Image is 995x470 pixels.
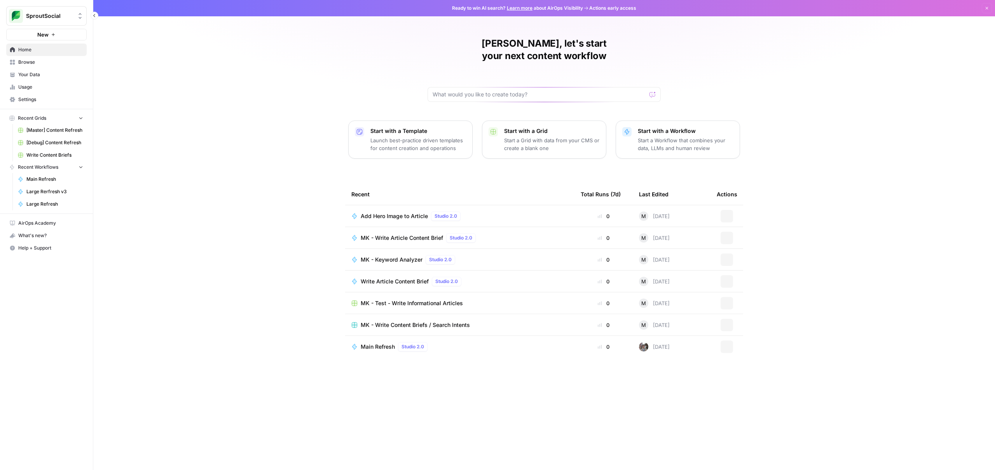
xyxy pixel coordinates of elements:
[18,46,83,53] span: Home
[14,198,87,210] a: Large Refresh
[641,212,646,220] span: M
[6,93,87,106] a: Settings
[638,127,733,135] p: Start with a Workflow
[482,121,606,159] button: Start with a GridStart a Grid with data from your CMS or create a blank one
[370,127,466,135] p: Start with a Template
[581,183,621,205] div: Total Runs (7d)
[351,255,568,264] a: MK - Keyword AnalyzerStudio 2.0
[351,233,568,243] a: MK - Write Article Content BriefStudio 2.0
[361,299,463,307] span: MK - Test - Write Informational Articles
[26,12,73,20] span: SproutSocial
[14,124,87,136] a: [Master] Content Refresh
[351,342,568,351] a: Main RefreshStudio 2.0
[26,188,83,195] span: Large Rerfresh v3
[401,343,424,350] span: Studio 2.0
[435,213,457,220] span: Studio 2.0
[361,343,395,351] span: Main Refresh
[26,201,83,208] span: Large Refresh
[14,173,87,185] a: Main Refresh
[14,149,87,161] a: Write Content Briefs
[14,185,87,198] a: Large Rerfresh v3
[361,278,429,285] span: Write Article Content Brief
[351,183,568,205] div: Recent
[351,299,568,307] a: MK - Test - Write Informational Articles
[639,183,669,205] div: Last Edited
[641,256,646,264] span: M
[6,68,87,81] a: Your Data
[641,321,646,329] span: M
[6,229,87,242] button: What's new?
[428,37,661,62] h1: [PERSON_NAME], let's start your next content workflow
[616,121,740,159] button: Start with a WorkflowStart a Workflow that combines your data, LLMs and human review
[18,220,83,227] span: AirOps Academy
[26,139,83,146] span: [Debug] Content Refresh
[14,136,87,149] a: [Debug] Content Refresh
[6,242,87,254] button: Help + Support
[6,56,87,68] a: Browse
[639,342,670,351] div: [DATE]
[639,233,670,243] div: [DATE]
[26,127,83,134] span: [Master] Content Refresh
[18,164,58,171] span: Recent Workflows
[435,278,458,285] span: Studio 2.0
[351,277,568,286] a: Write Article Content BriefStudio 2.0
[581,299,627,307] div: 0
[18,96,83,103] span: Settings
[581,212,627,220] div: 0
[589,5,636,12] span: Actions early access
[7,230,86,241] div: What's new?
[641,278,646,285] span: M
[581,256,627,264] div: 0
[6,81,87,93] a: Usage
[717,183,737,205] div: Actions
[361,234,443,242] span: MK - Write Article Content Brief
[361,212,428,220] span: Add Hero Image to Article
[351,321,568,329] a: MK - Write Content Briefs / Search Intents
[351,211,568,221] a: Add Hero Image to ArticleStudio 2.0
[639,299,670,308] div: [DATE]
[452,5,583,12] span: Ready to win AI search? about AirOps Visibility
[639,255,670,264] div: [DATE]
[37,31,49,38] span: New
[6,29,87,40] button: New
[641,234,646,242] span: M
[581,234,627,242] div: 0
[6,44,87,56] a: Home
[9,9,23,23] img: SproutSocial Logo
[6,6,87,26] button: Workspace: SproutSocial
[6,161,87,173] button: Recent Workflows
[507,5,532,11] a: Learn more
[639,342,648,351] img: a2mlt6f1nb2jhzcjxsuraj5rj4vi
[26,176,83,183] span: Main Refresh
[18,71,83,78] span: Your Data
[639,211,670,221] div: [DATE]
[639,320,670,330] div: [DATE]
[429,256,452,263] span: Studio 2.0
[370,136,466,152] p: Launch best-practice driven templates for content creation and operations
[361,321,470,329] span: MK - Write Content Briefs / Search Intents
[6,112,87,124] button: Recent Grids
[641,299,646,307] span: M
[504,127,600,135] p: Start with a Grid
[6,217,87,229] a: AirOps Academy
[361,256,422,264] span: MK - Keyword Analyzer
[348,121,473,159] button: Start with a TemplateLaunch best-practice driven templates for content creation and operations
[581,278,627,285] div: 0
[581,343,627,351] div: 0
[18,59,83,66] span: Browse
[433,91,646,98] input: What would you like to create today?
[639,277,670,286] div: [DATE]
[18,115,46,122] span: Recent Grids
[26,152,83,159] span: Write Content Briefs
[581,321,627,329] div: 0
[504,136,600,152] p: Start a Grid with data from your CMS or create a blank one
[18,84,83,91] span: Usage
[450,234,472,241] span: Studio 2.0
[18,245,83,252] span: Help + Support
[638,136,733,152] p: Start a Workflow that combines your data, LLMs and human review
